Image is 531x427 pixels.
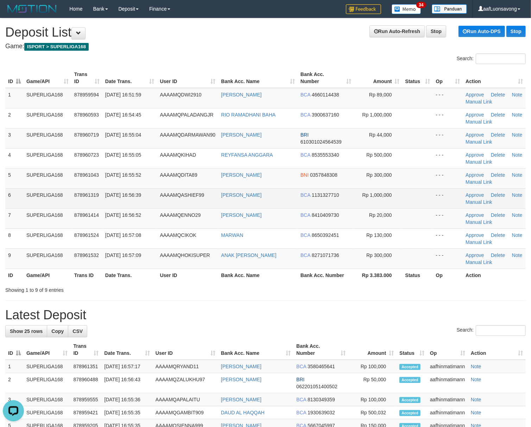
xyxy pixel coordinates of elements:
[471,364,481,369] a: Note
[24,68,71,88] th: Game/API: activate to sort column ascending
[348,373,397,393] td: Rp 50,000
[160,192,204,198] span: AAAAMQASHIEF99
[24,249,71,269] td: SUPERLIGA168
[512,112,523,118] a: Note
[466,92,484,98] a: Approve
[221,397,261,402] a: [PERSON_NAME]
[457,325,526,336] label: Search:
[5,88,24,108] td: 1
[105,172,141,178] span: [DATE] 16:55:52
[160,152,196,158] span: AAAAMQKIHAD
[463,269,526,282] th: Action
[433,88,463,108] td: - - -
[369,25,425,37] a: Run Auto-Refresh
[72,328,83,334] span: CSV
[301,132,309,138] span: BRI
[71,68,102,88] th: Trans ID: activate to sort column ascending
[491,152,505,158] a: Delete
[512,252,523,258] a: Note
[468,340,526,360] th: Action: activate to sort column ascending
[74,112,99,118] span: 878960593
[354,269,403,282] th: Rp 3.383.000
[5,4,59,14] img: MOTION_logo.png
[416,2,426,8] span: 34
[399,410,421,416] span: Accepted
[74,252,99,258] span: 878961532
[366,172,392,178] span: Rp 300,000
[426,25,446,37] a: Stop
[24,373,70,393] td: SUPERLIGA168
[153,406,218,419] td: AAAAMQGAMBIT909
[51,328,64,334] span: Copy
[105,252,141,258] span: [DATE] 16:57:09
[491,252,505,258] a: Delete
[105,192,141,198] span: [DATE] 16:56:39
[296,384,337,389] span: Copy 062201051400502 to clipboard
[308,364,335,369] span: Copy 3580465641 to clipboard
[157,269,218,282] th: User ID
[5,284,216,294] div: Showing 1 to 9 of 9 entries
[433,188,463,208] td: - - -
[491,192,505,198] a: Delete
[153,373,218,393] td: AAAAMQZALUKHU97
[433,108,463,128] td: - - -
[5,168,24,188] td: 5
[5,340,24,360] th: ID: activate to sort column descending
[457,54,526,64] label: Search:
[3,3,24,24] button: Open LiveChat chat widget
[463,68,526,88] th: Action: activate to sort column ascending
[312,112,339,118] span: Copy 3900637160 to clipboard
[68,325,87,337] a: CSV
[512,152,523,158] a: Note
[221,410,265,415] a: DAUD AL HAQQAH
[296,397,306,402] span: BCA
[105,112,141,118] span: [DATE] 16:54:45
[101,373,153,393] td: [DATE] 16:56:43
[433,128,463,148] td: - - -
[5,308,526,322] h1: Latest Deposit
[71,269,102,282] th: Trans ID
[296,377,304,382] span: BRI
[5,228,24,249] td: 8
[74,192,99,198] span: 878961319
[392,4,421,14] img: Button%20Memo.svg
[24,108,71,128] td: SUPERLIGA168
[5,68,24,88] th: ID: activate to sort column descending
[312,252,339,258] span: Copy 8271071736 to clipboard
[506,26,526,37] a: Stop
[221,152,273,158] a: REYFANSA ANGGARA
[466,232,484,238] a: Approve
[24,43,89,51] span: ISPORT > SUPERLIGA168
[466,219,492,225] a: Manual Link
[74,92,99,98] span: 878959594
[221,232,243,238] a: MARWAN
[459,26,505,37] a: Run Auto-DPS
[466,259,492,265] a: Manual Link
[366,152,392,158] span: Rp 500,000
[466,179,492,185] a: Manual Link
[298,68,354,88] th: Bank Acc. Number: activate to sort column ascending
[24,269,71,282] th: Game/API
[160,252,210,258] span: AAAAMQHOKISUPER
[466,239,492,245] a: Manual Link
[491,112,505,118] a: Delete
[301,252,310,258] span: BCA
[5,188,24,208] td: 6
[427,406,468,419] td: aafhinmatimann
[74,152,99,158] span: 878960723
[70,340,101,360] th: Trans ID: activate to sort column ascending
[466,159,492,165] a: Manual Link
[397,340,427,360] th: Status: activate to sort column ascending
[433,148,463,168] td: - - -
[160,112,213,118] span: AAAAMQPALADANGJR
[466,199,492,205] a: Manual Link
[466,192,484,198] a: Approve
[471,397,481,402] a: Note
[24,340,70,360] th: Game/API: activate to sort column ascending
[105,152,141,158] span: [DATE] 16:55:05
[471,377,481,382] a: Note
[221,377,261,382] a: [PERSON_NAME]
[24,360,70,373] td: SUPERLIGA168
[308,397,335,402] span: Copy 8130349359 to clipboard
[296,364,306,369] span: BCA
